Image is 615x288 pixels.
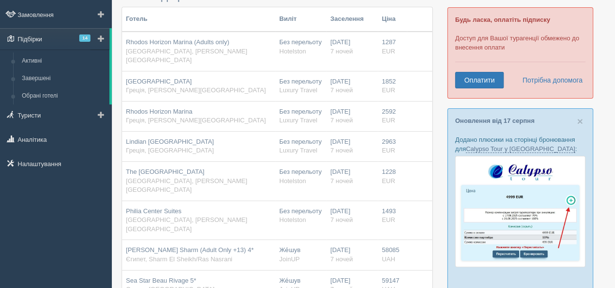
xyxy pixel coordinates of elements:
div: Без перельоту [279,168,322,186]
span: 59147 [382,277,399,284]
span: Hotelston [279,216,306,223]
a: Потрібна допомога [516,72,583,88]
th: Ціна [378,7,406,32]
div: [DATE] [330,77,374,95]
div: Без перельоту [279,77,322,95]
span: 7 ночей [330,86,352,94]
span: 1852 [382,78,396,85]
th: Заселення [326,7,378,32]
span: 1228 [382,168,396,175]
span: Греція, [GEOGRAPHIC_DATA] [126,147,214,154]
span: Lindian [GEOGRAPHIC_DATA] [126,138,214,145]
div: Без перельоту [279,137,322,155]
p: Додано плюсики на сторінці бронювання для : [455,135,585,153]
span: Hotelston [279,177,306,185]
div: [DATE] [330,246,374,264]
span: 7 ночей [330,117,352,124]
span: Rhodos Horizon Marina (Adults only) [126,38,229,46]
a: Активні [18,52,109,70]
span: EUR [382,177,395,185]
span: [GEOGRAPHIC_DATA], [PERSON_NAME][GEOGRAPHIC_DATA] [126,177,247,194]
span: 7 ночей [330,255,352,263]
span: EUR [382,86,395,94]
div: [DATE] [330,168,374,186]
span: 7 ночей [330,216,352,223]
span: Hotelston [279,48,306,55]
div: Без перельоту [279,107,322,125]
a: Оплатити [455,72,504,88]
span: 7 ночей [330,147,352,154]
span: [PERSON_NAME] Sharm (Adult Only +13) 4* [126,246,254,254]
div: [DATE] [330,137,374,155]
div: [DATE] [330,107,374,125]
span: 1287 [382,38,396,46]
span: Греція, [PERSON_NAME][GEOGRAPHIC_DATA] [126,86,266,94]
span: 14 [79,34,90,42]
a: Обрані готелі [18,87,109,105]
a: Завершені [18,70,109,87]
span: EUR [382,48,395,55]
span: 7 ночей [330,48,352,55]
th: Готель [122,7,275,32]
b: Будь ласка, оплатіть підписку [455,16,550,23]
span: Luxury Travel [279,117,317,124]
span: Єгипет, Sharm El Sheikh/Ras Nasrani [126,255,232,263]
span: UAH [382,255,395,263]
a: Оновлення від 17 серпня [455,117,534,124]
span: × [577,116,583,127]
span: Rhodos Horizon Marina [126,108,193,115]
span: 2592 [382,108,396,115]
span: [GEOGRAPHIC_DATA] [126,78,192,85]
span: 7 ночей [330,177,352,185]
div: Доступ для Вашої турагенції обмежено до внесення оплати [447,7,593,99]
span: JoinUP [279,255,299,263]
span: The [GEOGRAPHIC_DATA] [126,168,204,175]
th: Виліт [275,7,326,32]
div: Без перельоту [279,207,322,225]
span: Philia Center Suites [126,207,181,215]
span: Sea Star Beau Rivage 5* [126,277,196,284]
span: [GEOGRAPHIC_DATA], [PERSON_NAME][GEOGRAPHIC_DATA] [126,48,247,64]
a: Calypso Tour у [GEOGRAPHIC_DATA] [466,145,575,153]
div: Без перельоту [279,38,322,56]
span: 58085 [382,246,399,254]
span: EUR [382,216,395,223]
span: 2963 [382,138,396,145]
button: Close [577,116,583,126]
span: [GEOGRAPHIC_DATA], [PERSON_NAME][GEOGRAPHIC_DATA] [126,216,247,233]
div: Же́шув [279,246,322,264]
span: Греція, [PERSON_NAME][GEOGRAPHIC_DATA] [126,117,266,124]
span: EUR [382,117,395,124]
img: calypso-tour-proposal-crm-for-travel-agency.jpg [455,156,585,267]
span: 1493 [382,207,396,215]
span: Luxury Travel [279,86,317,94]
span: EUR [382,147,395,154]
div: [DATE] [330,207,374,225]
span: Luxury Travel [279,147,317,154]
div: [DATE] [330,38,374,56]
